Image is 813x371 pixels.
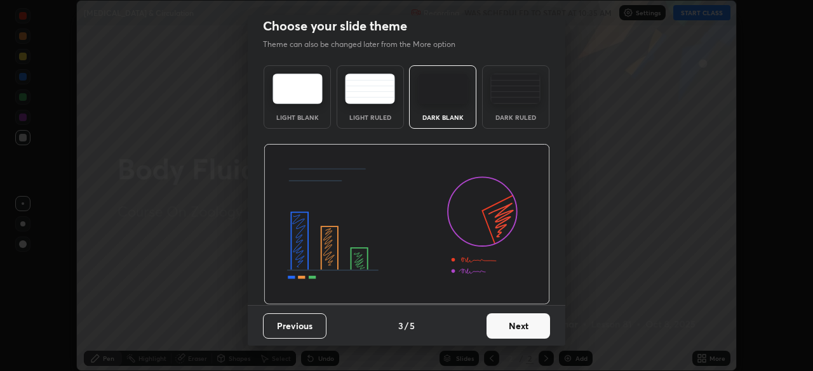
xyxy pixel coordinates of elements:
button: Previous [263,313,326,339]
h4: / [405,319,408,332]
div: Light Ruled [345,114,396,120]
h4: 5 [410,319,415,332]
img: darkRuledTheme.de295e13.svg [490,74,541,104]
img: darkThemeBanner.d06ce4a2.svg [264,144,550,305]
div: Dark Ruled [490,114,541,120]
h4: 3 [398,319,403,332]
button: Next [487,313,550,339]
img: lightRuledTheme.5fabf969.svg [345,74,395,104]
img: lightTheme.e5ed3b09.svg [272,74,323,104]
div: Dark Blank [417,114,468,120]
h2: Choose your slide theme [263,18,407,34]
p: Theme can also be changed later from the More option [263,39,469,50]
img: darkTheme.f0cc69e5.svg [418,74,468,104]
div: Light Blank [272,114,323,120]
